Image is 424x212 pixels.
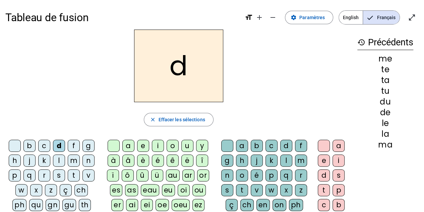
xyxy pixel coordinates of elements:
button: Augmenter la taille de la police [253,11,266,24]
div: p [9,169,21,181]
button: Entrer en plein écran [405,11,419,24]
span: Paramètres [299,13,325,22]
div: d [318,169,330,181]
div: t [68,169,80,181]
div: ü [151,169,163,181]
div: ai [126,199,138,211]
div: b [251,140,263,152]
div: eu [162,184,175,196]
div: û [136,169,148,181]
div: v [251,184,263,196]
div: r [295,169,307,181]
div: d [53,140,65,152]
div: du [357,98,413,106]
div: te [357,66,413,74]
div: as [125,184,138,196]
div: t [318,184,330,196]
div: g [221,155,233,167]
div: ei [141,199,153,211]
div: g [82,140,95,152]
div: ï [107,169,119,181]
div: é [251,169,263,181]
div: s [53,169,65,181]
div: ê [167,155,179,167]
div: w [15,184,27,196]
span: English [339,11,363,24]
div: q [23,169,36,181]
div: n [82,155,95,167]
mat-icon: format_size [245,13,253,22]
div: b [23,140,36,152]
div: ph [289,199,303,211]
div: de [357,109,413,117]
div: le [357,119,413,127]
div: s [332,169,345,181]
div: eau [141,184,159,196]
div: p [332,184,345,196]
h3: Précédents [357,35,413,50]
mat-icon: close [149,117,156,123]
div: ph [12,199,26,211]
div: é [152,155,164,167]
div: o [236,169,248,181]
mat-icon: history [357,38,365,46]
div: l [53,155,65,167]
div: th [79,199,91,211]
div: v [82,169,95,181]
div: on [272,199,286,211]
div: ou [192,184,206,196]
div: â [122,155,134,167]
div: ar [182,169,194,181]
span: Français [363,11,400,24]
div: c [265,140,278,152]
div: h [9,155,21,167]
button: Effacer les sélections [144,113,213,126]
div: y [196,140,208,152]
mat-icon: remove [269,13,277,22]
div: à [108,155,120,167]
div: er [111,199,123,211]
div: b [332,199,345,211]
div: x [280,184,292,196]
div: oe [156,199,169,211]
div: r [38,169,50,181]
div: k [38,155,50,167]
div: ta [357,76,413,84]
div: i [332,155,345,167]
div: a [236,140,248,152]
div: oi [178,184,190,196]
div: d [280,140,292,152]
div: f [68,140,80,152]
h1: Tableau de fusion [5,7,239,28]
div: au [166,169,180,181]
div: tu [357,87,413,95]
div: i [152,140,164,152]
div: l [280,155,292,167]
div: z [45,184,57,196]
mat-icon: settings [291,14,297,20]
div: p [265,169,278,181]
div: î [196,155,208,167]
mat-icon: open_in_full [408,13,416,22]
div: è [137,155,149,167]
div: gn [46,199,60,211]
div: z [295,184,307,196]
div: en [256,199,270,211]
div: qu [29,199,43,211]
div: u [181,140,193,152]
div: s [221,184,233,196]
mat-button-toggle-group: Language selection [339,10,400,25]
div: gu [62,199,76,211]
div: a [332,140,345,152]
div: t [236,184,248,196]
button: Diminuer la taille de la police [266,11,280,24]
div: e [137,140,149,152]
div: h [236,155,248,167]
div: x [30,184,42,196]
div: oeu [172,199,190,211]
button: Paramètres [285,11,333,24]
div: ë [181,155,193,167]
div: m [68,155,80,167]
span: Effacer les sélections [158,116,205,124]
mat-icon: add [255,13,263,22]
